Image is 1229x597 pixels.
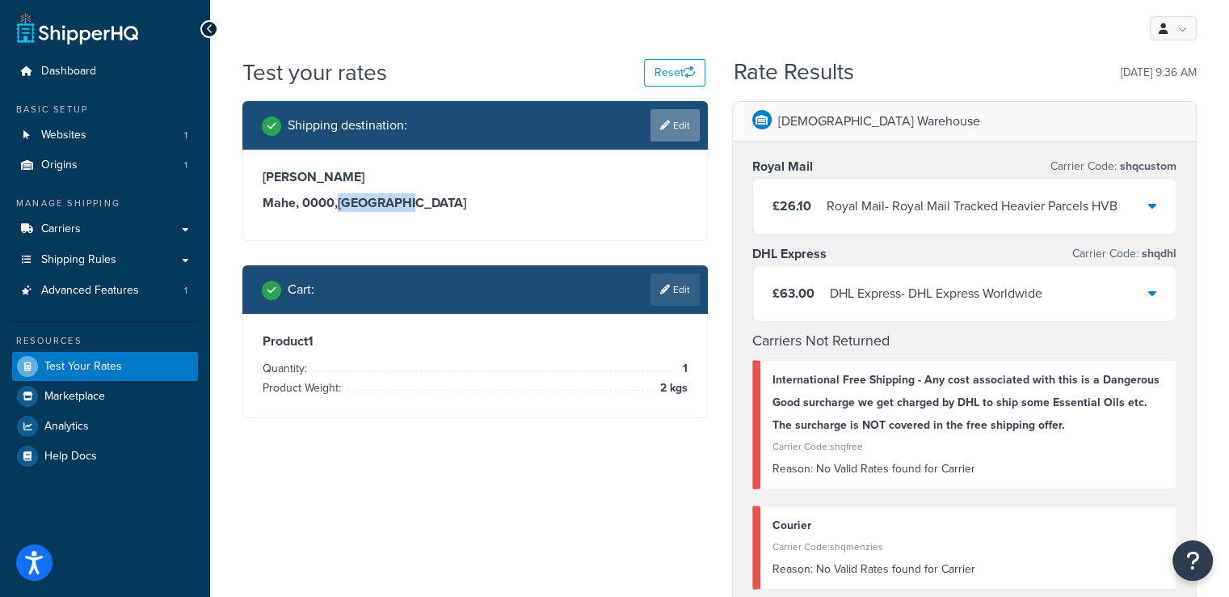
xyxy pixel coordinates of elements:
[263,360,311,377] span: Quantity:
[184,129,187,142] span: 1
[650,109,700,142] a: Edit
[12,245,198,275] a: Shipping Rules
[830,282,1042,305] div: DHL Express - DHL Express Worldwide
[44,360,122,374] span: Test Your Rates
[263,169,688,185] h3: [PERSON_NAME]
[772,460,813,477] span: Reason:
[772,435,1164,458] div: Carrier Code: shqfree
[1121,61,1197,84] p: [DATE] 9:36 AM
[41,284,139,298] span: Advanced Features
[772,197,811,215] span: £26.10
[184,159,187,172] span: 1
[644,59,705,87] button: Reset
[1139,245,1176,262] span: shqdhl
[12,276,198,306] li: Advanced Features
[772,458,1164,481] div: No Valid Rates found for Carrier
[12,442,198,471] a: Help Docs
[1172,540,1213,581] button: Open Resource Center
[41,253,116,267] span: Shipping Rules
[12,150,198,180] li: Origins
[12,382,198,411] a: Marketplace
[827,195,1117,218] div: Royal Mail - Royal Mail Tracked Heavier Parcels HVB
[752,246,827,262] h3: DHL Express
[242,57,387,88] h1: Test your rates
[656,379,688,398] span: 2 kgs
[263,379,345,396] span: Product Weight:
[184,284,187,298] span: 1
[12,121,198,150] a: Websites1
[12,150,198,180] a: Origins1
[41,65,96,78] span: Dashboard
[288,118,407,133] h2: Shipping destination :
[12,214,198,244] a: Carriers
[752,159,813,175] h3: Royal Mail
[41,159,78,172] span: Origins
[41,129,86,142] span: Websites
[263,195,688,211] h3: Mahe, 0000 , [GEOGRAPHIC_DATA]
[12,103,198,116] div: Basic Setup
[12,121,198,150] li: Websites
[772,514,1164,537] div: Courier
[288,282,314,297] h2: Cart :
[1072,243,1176,265] p: Carrier Code:
[650,273,700,306] a: Edit
[1117,158,1176,175] span: shqcustom
[263,333,688,349] h3: Product 1
[41,222,81,236] span: Carriers
[12,412,198,441] a: Analytics
[772,369,1164,437] div: International Free Shipping - Any cost associated with this is a Dangerous Good surcharge we get ...
[44,450,97,464] span: Help Docs
[12,57,198,87] a: Dashboard
[752,330,1177,352] h4: Carriers Not Returned
[734,60,854,85] h2: Rate Results
[679,359,688,379] span: 1
[772,558,1164,581] div: No Valid Rates found for Carrier
[772,536,1164,558] div: Carrier Code: shqmenzies
[12,352,198,381] a: Test Your Rates
[772,284,814,303] span: £63.00
[12,334,198,348] div: Resources
[44,420,89,434] span: Analytics
[44,390,105,404] span: Marketplace
[778,110,980,133] p: [DEMOGRAPHIC_DATA] Warehouse
[12,197,198,210] div: Manage Shipping
[12,276,198,306] a: Advanced Features1
[772,561,813,578] span: Reason:
[1050,155,1176,178] p: Carrier Code:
